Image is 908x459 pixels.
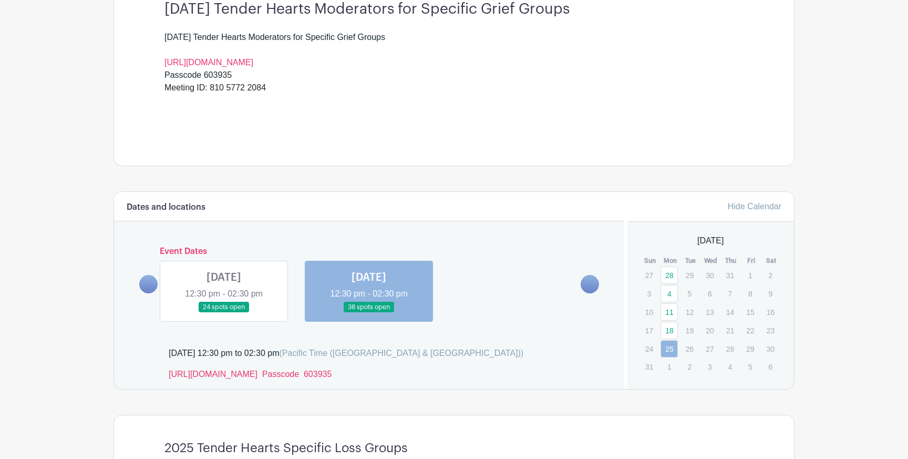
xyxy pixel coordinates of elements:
p: 31 [721,267,739,283]
p: 29 [741,341,759,357]
p: 27 [641,267,658,283]
a: 28 [661,267,678,284]
p: 27 [701,341,718,357]
th: Fri [741,256,761,266]
p: 3 [701,359,718,375]
p: 29 [681,267,698,283]
p: 1 [741,267,759,283]
h3: [DATE] Tender Hearts Moderators for Specific Grief Groups [164,1,744,18]
p: 23 [762,322,779,339]
span: (Pacific Time ([GEOGRAPHIC_DATA] & [GEOGRAPHIC_DATA])) [279,349,523,358]
a: 18 [661,322,678,339]
p: 1 [661,359,678,375]
p: 26 [681,341,698,357]
p: 6 [701,285,718,302]
a: Hide Calendar [728,202,781,211]
p: 30 [701,267,718,283]
p: 3 [641,285,658,302]
h4: 2025 Tender Hearts Specific Loss Groups [164,441,408,456]
p: 22 [741,322,759,339]
a: 11 [661,303,678,321]
h6: Dates and locations [127,202,205,212]
div: Meeting ID: 810 5772 2084 [164,81,744,107]
p: 21 [721,322,739,339]
a: 25 [661,340,678,358]
a: 4 [661,285,678,302]
th: Thu [721,256,741,266]
p: 5 [741,359,759,375]
p: 30 [762,341,779,357]
p: 2 [681,359,698,375]
p: 6 [762,359,779,375]
p: 12 [681,304,698,320]
p: 28 [721,341,739,357]
div: [DATE] Tender Hearts Moderators for Specific Grief Groups Passcode 603935 [164,31,744,81]
p: 31 [641,359,658,375]
p: 7 [721,285,739,302]
p: 4 [721,359,739,375]
p: 16 [762,304,779,320]
th: Sun [640,256,661,266]
p: 13 [701,304,718,320]
p: 17 [641,322,658,339]
a: [URL][DOMAIN_NAME] Passcode 603935 [169,370,332,379]
p: 19 [681,322,698,339]
p: 2 [762,267,779,283]
p: 5 [681,285,698,302]
th: Wed [700,256,721,266]
h6: Event Dates [158,247,581,257]
p: 24 [641,341,658,357]
th: Tue [680,256,701,266]
p: 10 [641,304,658,320]
a: [URL][DOMAIN_NAME] [164,58,253,67]
p: 15 [741,304,759,320]
div: [DATE] 12:30 pm to 02:30 pm [169,347,523,360]
p: 14 [721,304,739,320]
th: Mon [660,256,680,266]
p: 8 [741,285,759,302]
th: Sat [761,256,782,266]
p: 9 [762,285,779,302]
span: [DATE] [697,234,724,247]
p: 20 [701,322,718,339]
